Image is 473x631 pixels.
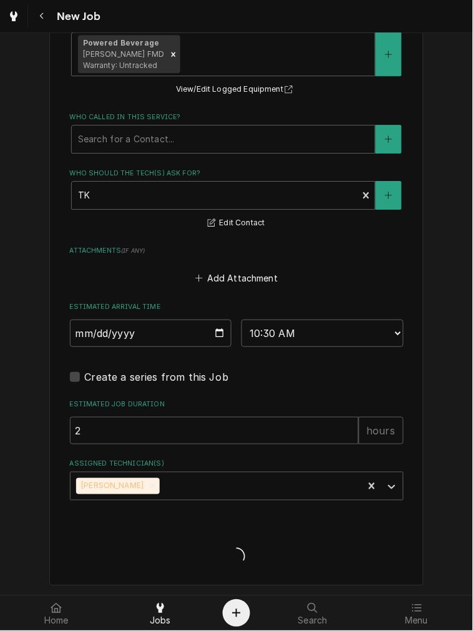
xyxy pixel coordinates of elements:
[70,246,404,256] label: Attachments
[70,302,404,346] div: Estimated Arrival Time
[298,616,328,626] span: Search
[261,599,364,629] a: Search
[70,246,404,287] div: Attachments
[241,320,404,347] select: Time Select
[376,125,402,154] button: Create New Contact
[359,417,404,444] div: hours
[53,8,100,25] span: New Job
[83,38,160,47] strong: Powered Beverage
[85,369,229,384] label: Create a series from this Job
[405,616,428,626] span: Menu
[206,215,266,231] button: Edit Contact
[150,616,171,626] span: Jobs
[70,459,404,500] div: Assigned Technician(s)
[121,247,145,254] span: ( if any )
[385,191,393,200] svg: Create New Contact
[5,599,108,629] a: Home
[146,478,160,494] div: Remove Damon Rinehart
[376,181,402,210] button: Create New Contact
[70,169,404,230] div: Who should the tech(s) ask for?
[376,32,402,76] button: Create New Equipment
[167,35,180,74] div: Remove [object Object]
[70,302,404,312] label: Estimated Arrival Time
[70,112,404,153] div: Who called in this service?
[385,135,393,144] svg: Create New Contact
[70,169,404,179] label: Who should the tech(s) ask for?
[44,616,69,626] span: Home
[193,270,280,287] button: Add Attachment
[70,320,232,347] input: Date
[70,20,404,97] div: Equipment
[385,50,393,59] svg: Create New Equipment
[83,49,165,70] span: [PERSON_NAME] FMD Warranty: Untracked
[70,544,404,570] span: Loading...
[223,600,250,627] button: Create Object
[174,82,299,97] button: View/Edit Logged Equipment
[70,112,404,122] label: Who called in this service?
[366,599,469,629] a: Menu
[70,399,404,409] label: Estimated Job Duration
[70,459,404,469] label: Assigned Technician(s)
[70,399,404,444] div: Estimated Job Duration
[31,5,53,27] button: Navigate back
[109,599,212,629] a: Jobs
[76,478,146,494] div: [PERSON_NAME]
[2,5,25,27] a: Go to Jobs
